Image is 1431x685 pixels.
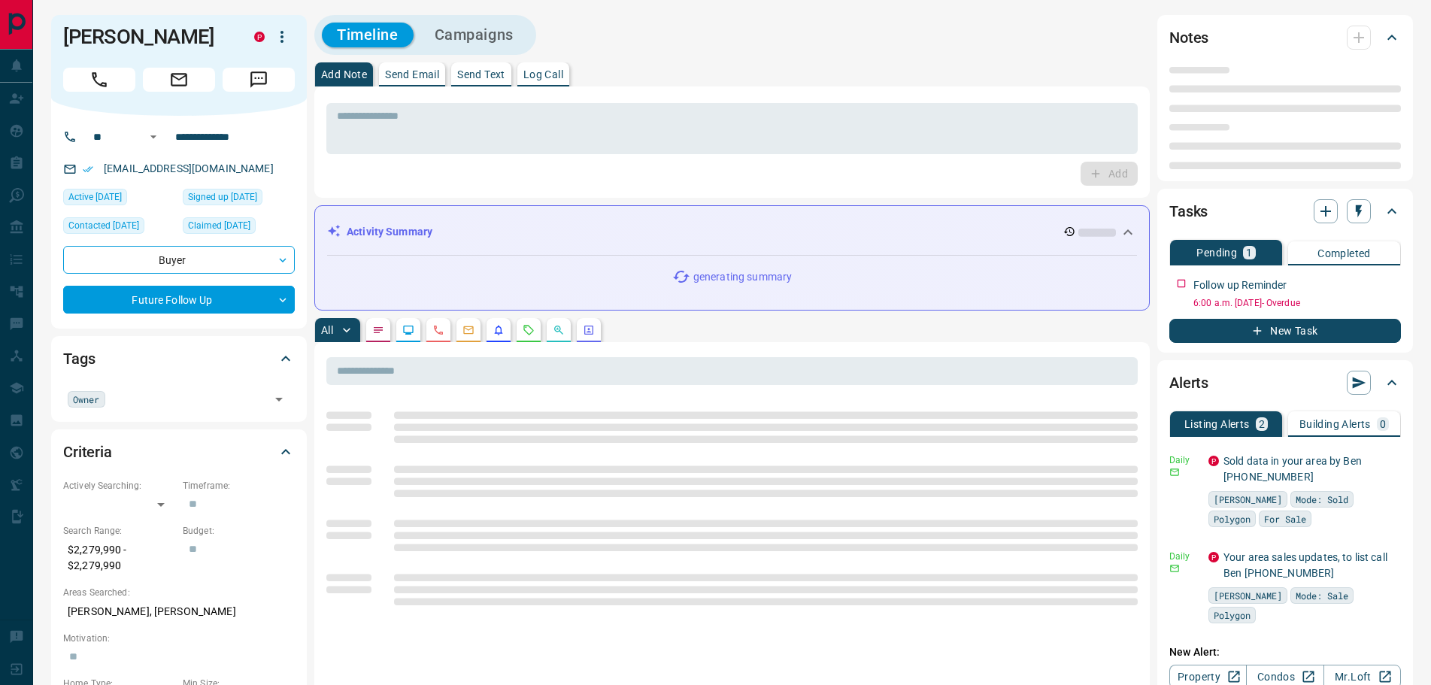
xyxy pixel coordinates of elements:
[63,586,295,599] p: Areas Searched:
[1193,296,1401,310] p: 6:00 a.m. [DATE] - Overdue
[183,524,295,538] p: Budget:
[1169,550,1199,563] p: Daily
[1296,492,1348,507] span: Mode: Sold
[1208,456,1219,466] div: property.ca
[420,23,529,47] button: Campaigns
[63,286,295,314] div: Future Follow Up
[183,189,295,210] div: Tue Apr 22 2025
[63,599,295,624] p: [PERSON_NAME], [PERSON_NAME]
[63,68,135,92] span: Call
[1184,419,1250,429] p: Listing Alerts
[493,324,505,336] svg: Listing Alerts
[321,325,333,335] p: All
[63,347,95,371] h2: Tags
[68,189,122,205] span: Active [DATE]
[1214,511,1251,526] span: Polygon
[1264,511,1306,526] span: For Sale
[63,632,295,645] p: Motivation:
[1169,453,1199,467] p: Daily
[63,479,175,493] p: Actively Searching:
[63,538,175,578] p: $2,279,990 - $2,279,990
[268,389,290,410] button: Open
[1299,419,1371,429] p: Building Alerts
[1169,193,1401,229] div: Tasks
[1169,644,1401,660] p: New Alert:
[144,128,162,146] button: Open
[63,217,175,238] div: Wed May 07 2025
[188,189,257,205] span: Signed up [DATE]
[1196,247,1237,258] p: Pending
[1223,455,1362,483] a: Sold data in your area by Ben [PHONE_NUMBER]
[432,324,444,336] svg: Calls
[1169,199,1208,223] h2: Tasks
[63,524,175,538] p: Search Range:
[63,25,232,49] h1: [PERSON_NAME]
[1169,365,1401,401] div: Alerts
[1214,588,1282,603] span: [PERSON_NAME]
[523,324,535,336] svg: Requests
[63,189,175,210] div: Tue Jun 24 2025
[1317,248,1371,259] p: Completed
[462,324,474,336] svg: Emails
[254,32,265,42] div: property.ca
[1296,588,1348,603] span: Mode: Sale
[1380,419,1386,429] p: 0
[1223,551,1387,579] a: Your area sales updates, to list call Ben [PHONE_NUMBER]
[1169,319,1401,343] button: New Task
[1259,419,1265,429] p: 2
[385,69,439,80] p: Send Email
[583,324,595,336] svg: Agent Actions
[322,23,414,47] button: Timeline
[68,218,139,233] span: Contacted [DATE]
[457,69,505,80] p: Send Text
[1214,608,1251,623] span: Polygon
[1193,277,1287,293] p: Follow up Reminder
[1246,247,1252,258] p: 1
[402,324,414,336] svg: Lead Browsing Activity
[523,69,563,80] p: Log Call
[183,217,295,238] div: Tue Apr 22 2025
[321,69,367,80] p: Add Note
[63,246,295,274] div: Buyer
[1214,492,1282,507] span: [PERSON_NAME]
[73,392,100,407] span: Owner
[553,324,565,336] svg: Opportunities
[372,324,384,336] svg: Notes
[1208,552,1219,562] div: property.ca
[1169,26,1208,50] h2: Notes
[1169,467,1180,477] svg: Email
[63,434,295,470] div: Criteria
[188,218,250,233] span: Claimed [DATE]
[347,224,432,240] p: Activity Summary
[63,440,112,464] h2: Criteria
[1169,371,1208,395] h2: Alerts
[83,164,93,174] svg: Email Verified
[63,341,295,377] div: Tags
[183,479,295,493] p: Timeframe:
[693,269,792,285] p: generating summary
[1169,563,1180,574] svg: Email
[104,162,274,174] a: [EMAIL_ADDRESS][DOMAIN_NAME]
[143,68,215,92] span: Email
[327,218,1137,246] div: Activity Summary
[223,68,295,92] span: Message
[1169,20,1401,56] div: Notes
